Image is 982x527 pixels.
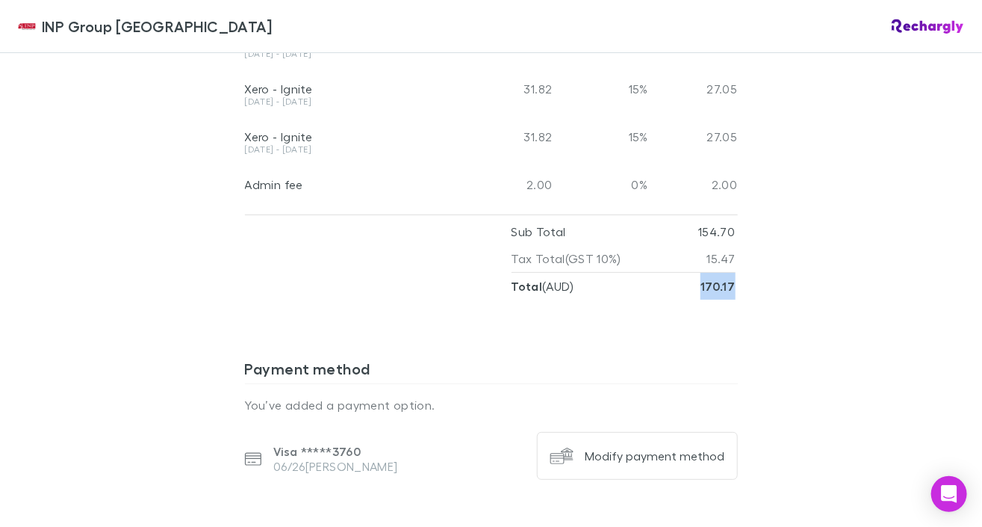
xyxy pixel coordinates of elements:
div: 2.00 [648,161,738,209]
h3: Payment method [245,360,738,383]
div: 27.05 [648,65,738,113]
strong: Total [512,279,543,294]
div: Admin fee [245,177,463,192]
span: INP Group [GEOGRAPHIC_DATA] [42,15,272,37]
div: 31.82 [469,113,559,161]
img: INP Group Sydney's Logo [18,17,36,35]
p: You’ve added a payment option. [245,396,738,414]
img: Modify payment method's Logo [550,444,574,468]
p: 06/26 [PERSON_NAME] [273,459,398,474]
div: 0% [559,161,648,209]
strong: 170.17 [700,279,735,294]
div: Xero - Ignite [245,129,463,144]
p: 15.47 [707,245,736,272]
div: [DATE] - [DATE] [245,49,463,58]
div: 15% [559,113,648,161]
div: Open Intercom Messenger [931,476,967,512]
p: Sub Total [512,218,566,245]
button: Modify payment method [537,432,738,480]
div: 15% [559,65,648,113]
div: Xero - Ignite [245,81,463,96]
div: 2.00 [469,161,559,209]
p: 154.70 [698,218,735,245]
div: [DATE] - [DATE] [245,97,463,106]
div: [DATE] - [DATE] [245,145,463,154]
div: 27.05 [648,113,738,161]
img: Rechargly Logo [892,19,964,34]
p: Tax Total (GST 10%) [512,245,622,272]
div: 31.82 [469,65,559,113]
div: Modify payment method [585,449,725,463]
p: ( AUD ) [512,273,574,300]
